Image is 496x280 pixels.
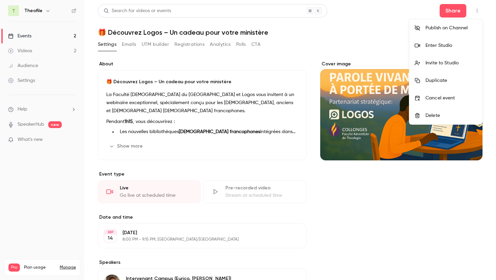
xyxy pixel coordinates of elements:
[425,112,477,119] div: Delete
[425,60,477,66] div: Invite to Studio
[425,77,477,84] div: Duplicate
[425,42,477,49] div: Enter Studio
[425,25,477,31] div: Publish on Channel
[425,95,477,101] div: Cancel event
